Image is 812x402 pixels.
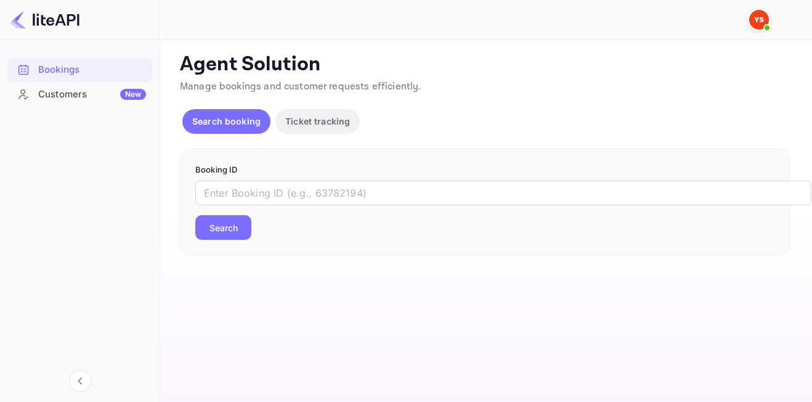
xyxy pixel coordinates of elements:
[120,89,146,100] div: New
[7,83,152,105] a: CustomersNew
[180,52,790,77] p: Agent Solution
[7,58,152,81] a: Bookings
[195,215,251,240] button: Search
[195,164,774,176] p: Booking ID
[10,10,79,30] img: LiteAPI logo
[38,63,146,77] div: Bookings
[7,58,152,82] div: Bookings
[38,88,146,102] div: Customers
[7,83,152,107] div: CustomersNew
[285,115,350,128] p: Ticket tracking
[180,80,421,93] span: Manage bookings and customer requests efficiently.
[749,10,769,30] img: Yandex Support
[192,115,261,128] p: Search booking
[69,370,91,392] button: Collapse navigation
[195,181,811,205] input: Enter Booking ID (e.g., 63782194)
